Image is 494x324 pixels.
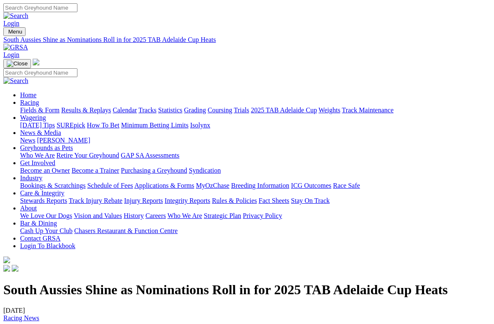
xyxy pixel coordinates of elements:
a: GAP SA Assessments [121,152,180,159]
a: Track Maintenance [342,106,394,114]
a: Results & Replays [61,106,111,114]
a: News & Media [20,129,61,136]
a: Home [20,91,36,98]
a: Fact Sheets [259,197,289,204]
a: Get Involved [20,159,55,166]
a: Stay On Track [291,197,329,204]
img: GRSA [3,44,28,51]
span: [DATE] [3,307,39,321]
img: logo-grsa-white.png [3,257,10,263]
a: Who We Are [20,152,55,159]
a: 2025 TAB Adelaide Cup [251,106,317,114]
div: Wagering [20,122,491,129]
a: Care & Integrity [20,189,64,197]
a: Cash Up Your Club [20,227,72,234]
a: Fields & Form [20,106,59,114]
a: Chasers Restaurant & Function Centre [74,227,178,234]
a: History [123,212,144,219]
a: About [20,205,37,212]
a: Integrity Reports [165,197,210,204]
img: Close [7,60,28,67]
a: Applications & Forms [134,182,194,189]
a: MyOzChase [196,182,229,189]
a: Retire Your Greyhound [57,152,119,159]
button: Toggle navigation [3,27,26,36]
a: Race Safe [333,182,360,189]
div: About [20,212,491,220]
a: Isolynx [190,122,210,129]
a: Grading [184,106,206,114]
a: Login To Blackbook [20,242,75,249]
a: Racing [20,99,39,106]
a: News [20,137,35,144]
a: Statistics [158,106,183,114]
a: Wagering [20,114,46,121]
a: Careers [145,212,166,219]
img: Search [3,12,28,20]
div: Bar & Dining [20,227,491,235]
a: Schedule of Fees [87,182,133,189]
img: logo-grsa-white.png [33,59,39,65]
a: [DATE] Tips [20,122,55,129]
a: Injury Reports [124,197,163,204]
div: Racing [20,106,491,114]
a: Login [3,51,19,58]
a: Coursing [208,106,232,114]
a: [PERSON_NAME] [37,137,90,144]
a: Bar & Dining [20,220,57,227]
a: Contact GRSA [20,235,60,242]
a: Become a Trainer [72,167,119,174]
a: Track Injury Rebate [69,197,122,204]
a: SUREpick [57,122,85,129]
a: Trials [234,106,249,114]
a: Strategic Plan [204,212,241,219]
a: Racing News [3,314,39,321]
a: Tracks [139,106,157,114]
div: Greyhounds as Pets [20,152,491,159]
img: twitter.svg [12,265,18,272]
img: facebook.svg [3,265,10,272]
a: Industry [20,174,42,181]
a: Become an Owner [20,167,70,174]
a: Stewards Reports [20,197,67,204]
div: Care & Integrity [20,197,491,205]
input: Search [3,68,77,77]
a: Calendar [113,106,137,114]
a: Greyhounds as Pets [20,144,73,151]
input: Search [3,3,77,12]
a: Bookings & Scratchings [20,182,85,189]
a: Privacy Policy [243,212,282,219]
a: Minimum Betting Limits [121,122,188,129]
a: South Aussies Shine as Nominations Roll in for 2025 TAB Adelaide Cup Heats [3,36,491,44]
a: How To Bet [87,122,120,129]
a: We Love Our Dogs [20,212,72,219]
a: ICG Outcomes [291,182,331,189]
span: Menu [8,29,22,35]
a: Login [3,20,19,27]
div: News & Media [20,137,491,144]
div: Get Involved [20,167,491,174]
img: Search [3,77,28,85]
a: Breeding Information [231,182,289,189]
div: Industry [20,182,491,189]
a: Who We Are [167,212,202,219]
a: Purchasing a Greyhound [121,167,187,174]
button: Toggle navigation [3,59,31,68]
a: Weights [319,106,340,114]
a: Syndication [189,167,221,174]
a: Rules & Policies [212,197,257,204]
a: Vision and Values [74,212,122,219]
h1: South Aussies Shine as Nominations Roll in for 2025 TAB Adelaide Cup Heats [3,282,491,298]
